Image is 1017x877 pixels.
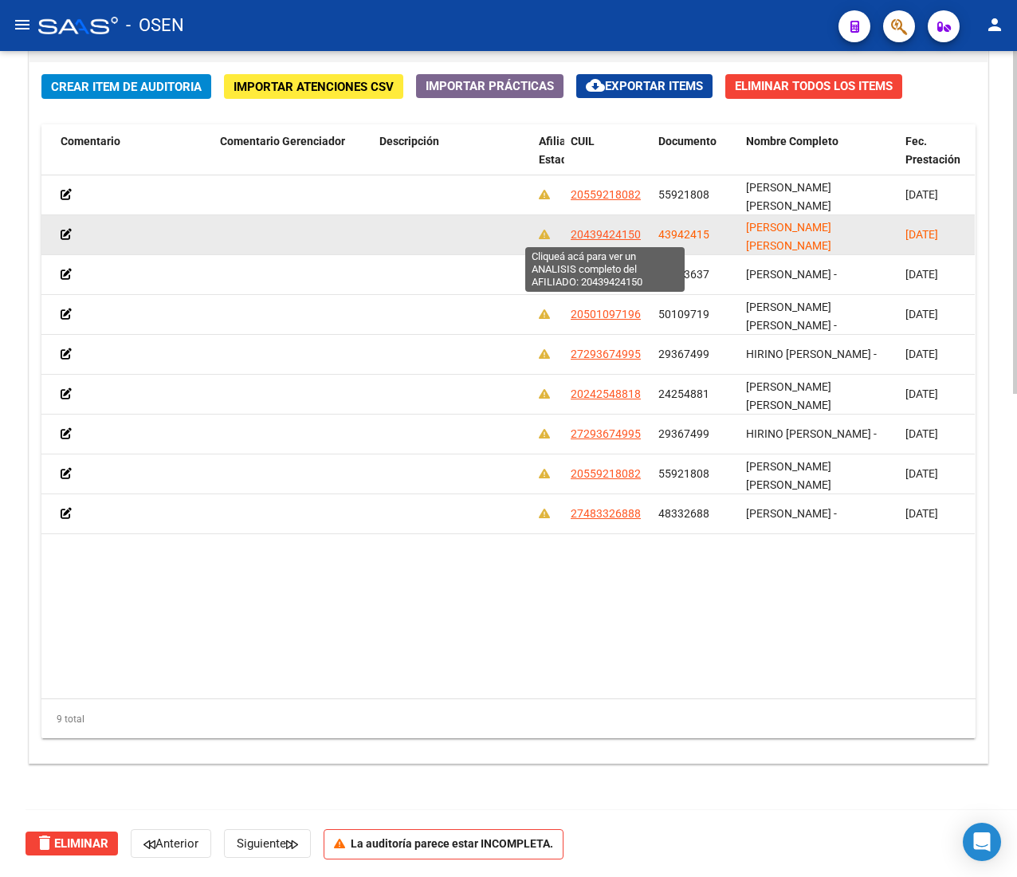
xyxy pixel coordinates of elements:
span: [DATE] [905,387,938,400]
strong: La auditoría parece estar INCOMPLETA. [351,837,553,850]
span: [DATE] [905,188,938,201]
datatable-header-cell: CUIL [564,124,652,195]
span: Eliminar [35,836,108,851]
span: 55921808 [658,467,709,480]
datatable-header-cell: Afiliado Estado [532,124,564,195]
mat-icon: delete [35,833,54,852]
span: CUIL [571,135,595,147]
span: Comentario Gerenciador [220,135,345,147]
span: [DATE] [905,268,938,281]
div: 9 total [41,699,976,739]
datatable-header-cell: Documento [652,124,740,195]
span: 55921808 [658,188,709,201]
datatable-header-cell: Comentario [54,124,214,195]
mat-icon: menu [13,15,32,34]
span: Anterior [143,836,198,851]
mat-icon: cloud_download [586,76,605,95]
datatable-header-cell: Comentario Gerenciador [214,124,373,195]
span: - OSEN [126,8,184,43]
span: [PERSON_NAME] [PERSON_NAME] [746,380,831,411]
span: Importar Atenciones CSV [234,80,394,94]
span: Comentario [61,135,120,147]
mat-icon: person [985,15,1004,34]
span: Exportar Items [586,79,703,93]
span: 29367499 [658,348,709,360]
span: Nombre Completo [746,135,838,147]
datatable-header-cell: Nombre Completo [740,124,899,195]
span: 20559218082 [571,467,641,480]
span: 43942415 [658,228,709,241]
datatable-header-cell: Descripción [373,124,532,195]
span: 27293674995 [571,348,641,360]
span: 20559218082 [571,188,641,201]
button: Anterior [131,829,211,858]
span: Eliminar Todos los Items [735,79,893,93]
span: 29367499 [658,427,709,440]
span: 27483326888 [571,507,641,520]
span: [DATE] [905,308,938,321]
span: 27293674995 [571,427,641,440]
div: Open Intercom Messenger [963,823,1001,861]
span: HIRINO [PERSON_NAME] - [746,348,877,360]
span: [PERSON_NAME] - [746,268,837,281]
span: 20348536371 [571,268,641,281]
span: Afiliado Estado [539,135,579,166]
span: Fec. Prestación [905,135,960,166]
span: Importar Prácticas [426,79,554,93]
span: Documento [658,135,717,147]
span: Siguiente [237,836,298,851]
span: [PERSON_NAME] [PERSON_NAME] [746,221,831,252]
span: [DATE] [905,427,938,440]
span: 20501097196 [571,308,641,321]
span: [DATE] [905,228,938,241]
span: [PERSON_NAME] - [746,507,837,520]
span: 24254881 [658,387,709,400]
button: Crear Item de Auditoria [41,74,211,99]
span: 34853637 [658,268,709,281]
span: [PERSON_NAME] [PERSON_NAME] [746,181,831,212]
span: 20439424150 [571,228,641,241]
span: [DATE] [905,348,938,360]
span: Crear Item de Auditoria [51,80,202,94]
span: [DATE] [905,507,938,520]
button: Importar Prácticas [416,74,563,98]
button: Eliminar [26,832,118,855]
span: 48332688 [658,507,709,520]
button: Importar Atenciones CSV [224,74,403,99]
datatable-header-cell: Fec. Prestación [899,124,987,195]
span: HIRINO [PERSON_NAME] - [746,427,877,440]
button: Exportar Items [576,74,713,98]
span: [DATE] [905,467,938,480]
span: 50109719 [658,308,709,321]
button: Eliminar Todos los Items [725,74,902,99]
span: [PERSON_NAME] [PERSON_NAME] [746,460,831,491]
span: 20242548818 [571,387,641,400]
span: [PERSON_NAME] [PERSON_NAME] - [746,301,837,332]
button: Siguiente [224,829,311,858]
span: Descripción [379,135,439,147]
